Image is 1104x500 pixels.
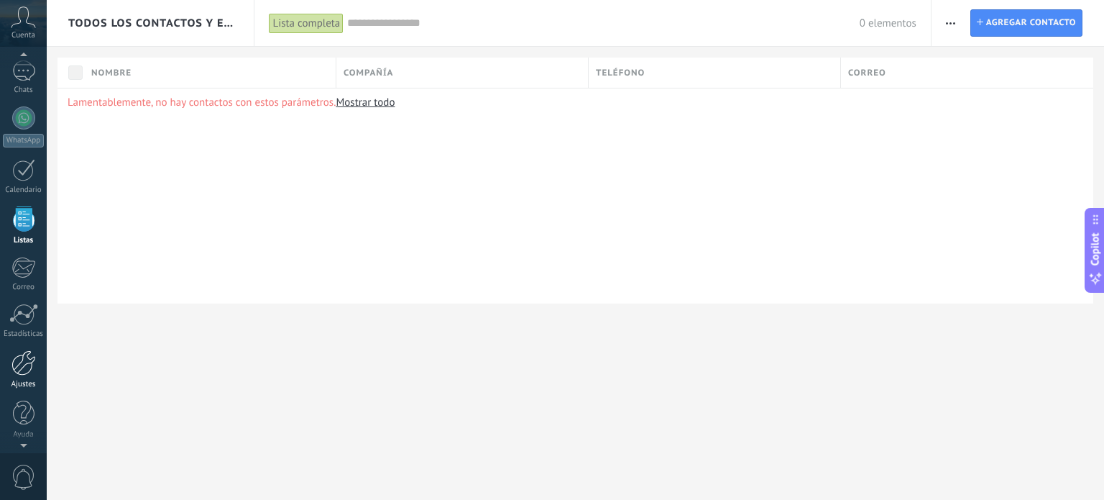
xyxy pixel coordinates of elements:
a: Agregar contacto [970,9,1082,37]
span: Nombre [91,66,132,80]
span: Correo [848,66,886,80]
span: Todos los contactos y empresas [68,17,234,30]
div: Ajustes [3,380,45,389]
button: Más [940,9,961,37]
div: Ayuda [3,430,45,440]
span: Teléfono [596,66,645,80]
span: Cuenta [11,31,35,40]
div: Chats [3,86,45,95]
div: WhatsApp [3,134,44,147]
div: Calendario [3,186,45,195]
p: Lamentablemente, no hay contactos con estos parámetros. [68,96,1083,109]
div: Estadísticas [3,329,45,339]
span: Copilot [1088,232,1103,265]
a: Mostrar todo [336,96,395,109]
div: Correo [3,283,45,292]
div: Lista completa [269,13,344,34]
span: 0 elementos [860,17,916,30]
span: Compañía [344,66,393,80]
div: Listas [3,236,45,245]
span: Agregar contacto [986,10,1076,36]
